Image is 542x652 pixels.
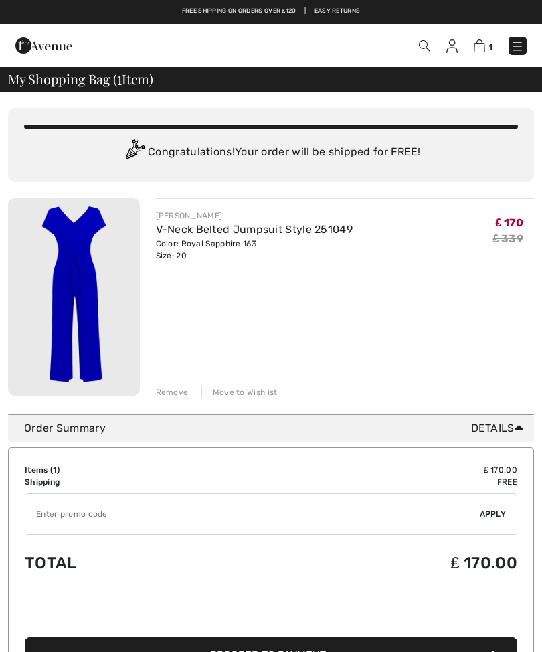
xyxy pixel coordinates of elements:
[304,7,306,16] span: |
[121,139,148,166] img: Congratulation2.svg
[474,37,492,54] a: 1
[117,69,122,86] span: 1
[240,464,517,476] td: ₤ 170.00
[24,420,529,436] div: Order Summary
[156,223,353,236] a: V-Neck Belted Jumpsuit Style 251049
[25,596,517,633] iframe: PayPal
[156,386,189,398] div: Remove
[15,38,72,51] a: 1ère Avenue
[314,7,361,16] a: Easy Returns
[511,39,524,53] img: Menu
[474,39,485,52] img: Shopping Bag
[201,386,278,398] div: Move to Wishlist
[496,216,523,229] span: ₤ 170
[488,42,492,52] span: 1
[25,476,240,488] td: Shipping
[182,7,296,16] a: Free shipping on orders over ₤120
[24,139,518,166] div: Congratulations! Your order will be shipped for FREE!
[471,420,529,436] span: Details
[25,464,240,476] td: Items ( )
[15,32,72,59] img: 1ère Avenue
[240,476,517,488] td: Free
[25,540,240,586] td: Total
[53,465,57,475] span: 1
[25,494,480,534] input: Promo code
[446,39,458,53] img: My Info
[156,238,353,262] div: Color: Royal Sapphire 163 Size: 20
[480,508,507,520] span: Apply
[240,540,517,586] td: ₤ 170.00
[419,40,430,52] img: Search
[156,210,353,222] div: [PERSON_NAME]
[493,232,523,245] s: ₤ 339
[8,72,153,86] span: My Shopping Bag ( Item)
[8,198,140,396] img: V-Neck Belted Jumpsuit Style 251049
